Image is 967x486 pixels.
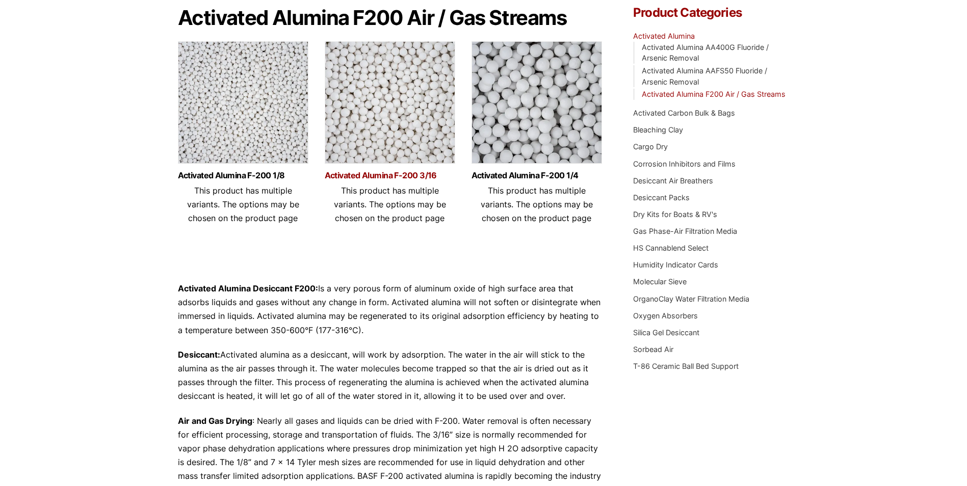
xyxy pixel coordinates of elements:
[178,283,318,293] strong: Activated Alumina Desiccant F200:
[178,416,252,426] strong: Air and Gas Drying
[178,349,220,360] strong: Desiccant:
[633,260,718,269] a: Humidity Indicator Cards
[633,176,713,185] a: Desiccant Air Breathers
[642,66,767,86] a: Activated Alumina AAFS50 Fluoride / Arsenic Removal
[633,227,737,235] a: Gas Phase-Air Filtration Media
[325,171,455,180] a: Activated Alumina F-200 3/16
[633,142,668,151] a: Cargo Dry
[633,125,683,134] a: Bleaching Clay
[481,185,593,223] span: This product has multiple variants. The options may be chosen on the product page
[633,294,749,303] a: OrganoClay Water Filtration Media
[633,159,736,168] a: Corrosion Inhibitors and Films
[187,185,299,223] span: This product has multiple variants. The options may be chosen on the product page
[633,328,699,337] a: Silica Gel Desiccant
[633,7,789,19] h4: Product Categories
[633,193,690,202] a: Desiccant Packs
[472,171,602,180] a: Activated Alumina F-200 1/4
[178,348,603,403] p: Activated alumina as a desiccant, will work by adsorption. The water in the air will stick to the...
[633,345,673,354] a: Sorbead Air
[334,185,446,223] span: This product has multiple variants. The options may be chosen on the product page
[642,43,769,63] a: Activated Alumina AA400G Fluoride / Arsenic Removal
[178,7,603,29] h1: Activated Alumina F200 Air / Gas Streams
[633,311,698,320] a: Oxygen Absorbers
[642,90,786,98] a: Activated Alumina F200 Air / Gas Streams
[178,171,308,180] a: Activated Alumina F-200 1/8
[633,210,717,219] a: Dry Kits for Boats & RV's
[633,277,687,286] a: Molecular Sieve
[633,362,739,370] a: T-86 Ceramic Ball Bed Support
[633,109,735,117] a: Activated Carbon Bulk & Bags
[178,282,603,337] p: Is a very porous form of aluminum oxide of high surface area that adsorbs liquids and gases witho...
[633,32,695,40] a: Activated Alumina
[633,244,709,252] a: HS Cannablend Select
